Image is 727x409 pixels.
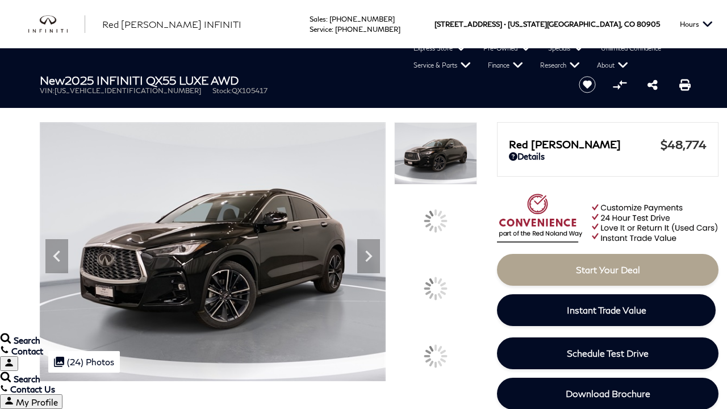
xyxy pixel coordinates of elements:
[16,397,58,407] span: My Profile
[647,78,658,91] a: Share this New 2025 INFINITI QX55 LUXE AWD
[11,346,43,356] span: Contact
[40,122,386,381] img: New 2025 BLACK OBSIDIAN INFINITI LUXE AWD image 1
[475,40,540,57] a: Pre-Owned
[236,57,309,74] a: Crossovers & SUVs
[326,15,328,23] span: :
[55,86,201,95] span: [US_VEHICLE_IDENTIFICATION_NUMBER]
[611,76,628,93] button: Compare vehicle
[14,374,40,384] span: Search
[497,294,716,326] a: Instant Trade Value
[394,122,477,185] img: New 2025 BLACK OBSIDIAN INFINITI LUXE AWD image 1
[497,254,718,286] a: Start Your Deal
[509,151,707,161] a: Details
[332,25,333,34] span: :
[102,18,241,31] a: Red [PERSON_NAME] INFINITI
[103,57,196,74] a: Compare INFINITI Models
[28,15,85,34] img: INFINITI
[575,76,600,94] button: Save vehicle
[28,15,85,34] a: infiniti
[11,40,727,74] nav: Main Navigation
[576,264,640,275] span: Start Your Deal
[405,40,475,57] a: Express Store
[335,25,400,34] a: [PHONE_NUMBER]
[310,15,326,23] span: Sales
[359,57,405,74] a: Brochures
[532,57,588,74] a: Research
[40,74,559,86] h1: 2025 INFINITI QX55 LUXE AWD
[434,20,660,28] a: [STREET_ADDRESS] • [US_STATE][GEOGRAPHIC_DATA], CO 80905
[40,73,65,87] strong: New
[232,86,268,95] span: QX105417
[540,40,592,57] a: Specials
[10,384,55,394] span: Contact Us
[309,57,359,74] a: Showroom
[11,40,405,57] a: New
[661,137,707,151] span: $48,774
[509,138,661,151] span: Red [PERSON_NAME]
[509,137,707,151] a: Red [PERSON_NAME] $48,774
[329,15,395,23] a: [PHONE_NUMBER]
[212,86,232,95] span: Stock:
[40,86,55,95] span: VIN:
[310,25,332,34] span: Service
[14,335,40,345] span: Search
[405,57,479,74] a: Service & Parts
[588,57,637,74] a: About
[479,57,532,74] a: Finance
[196,57,236,74] a: All New
[567,304,646,315] span: Instant Trade Value
[34,57,103,74] a: New 2026 QX60
[592,40,670,57] a: Unlimited Confidence
[102,19,241,30] span: Red [PERSON_NAME] INFINITI
[679,78,691,91] a: Print this New 2025 INFINITI QX55 LUXE AWD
